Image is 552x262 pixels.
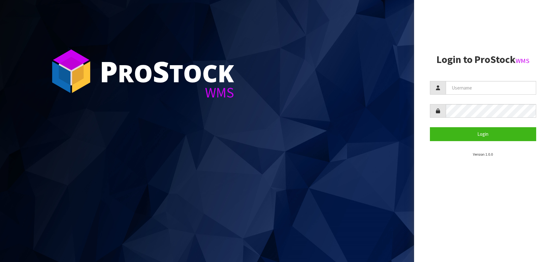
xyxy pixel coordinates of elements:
span: S [153,52,169,90]
div: WMS [100,85,234,100]
span: P [100,52,118,90]
small: Version 1.0.0 [473,152,493,157]
input: Username [446,81,536,95]
h2: Login to ProStock [430,54,536,65]
img: ProStock Cube [47,47,95,95]
div: ro tock [100,57,234,85]
small: WMS [516,57,530,65]
button: Login [430,127,536,141]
